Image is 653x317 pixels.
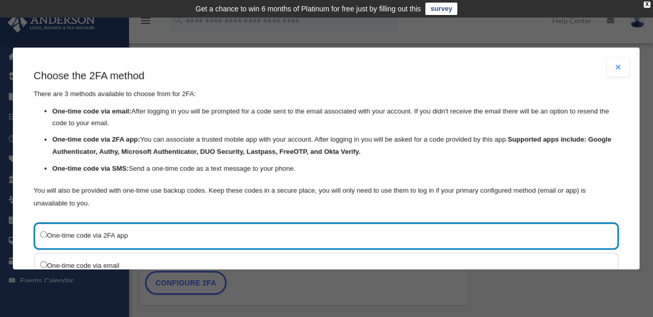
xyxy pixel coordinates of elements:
[607,58,630,77] button: Close modal
[644,2,650,8] div: close
[53,105,619,129] li: After logging in you will be prompted for a code sent to the email associated with your account. ...
[53,135,612,155] strong: Supported apps include: Google Authenticator, Authy, Microsoft Authenticator, DUO Security, Lastp...
[40,229,602,242] label: One-time code via 2FA app
[40,231,47,238] input: One-time code via 2FA app
[34,185,619,209] p: You will also be provided with one-time use backup codes. Keep these codes in a secure place, you...
[53,135,140,143] strong: One-time code via 2FA app:
[196,3,421,15] div: Get a chance to win 6 months of Platinum for free just by filling out this
[53,163,619,175] li: Send a one-time code as a text message to your phone.
[34,68,619,209] div: There are 3 methods available to choose from for 2FA:
[34,68,619,83] h3: Choose the 2FA method
[53,107,132,115] strong: One-time code via email:
[53,164,129,172] strong: One-time code via SMS:
[425,3,457,15] a: survey
[40,261,47,268] input: One-time code via email
[53,134,619,158] li: You can associate a trusted mobile app with your account. After logging in you will be asked for ...
[40,259,602,272] label: One-time code via email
